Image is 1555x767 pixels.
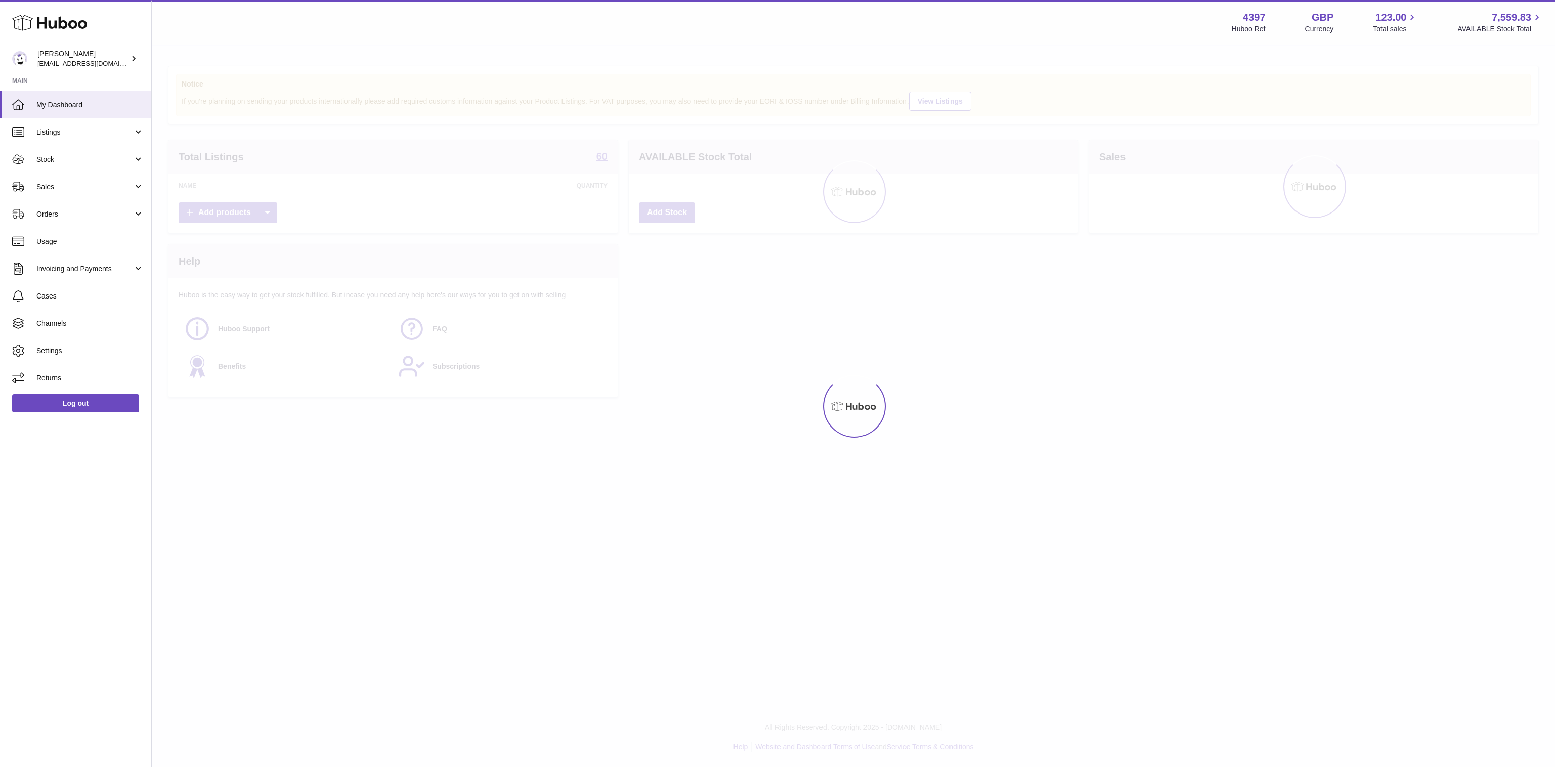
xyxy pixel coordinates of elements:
[1232,24,1266,34] div: Huboo Ref
[36,291,144,301] span: Cases
[36,319,144,328] span: Channels
[36,182,133,192] span: Sales
[36,209,133,219] span: Orders
[36,373,144,383] span: Returns
[1305,24,1334,34] div: Currency
[37,49,128,68] div: [PERSON_NAME]
[1312,11,1333,24] strong: GBP
[36,155,133,164] span: Stock
[36,237,144,246] span: Usage
[37,59,149,67] span: [EMAIL_ADDRESS][DOMAIN_NAME]
[12,394,139,412] a: Log out
[1373,11,1418,34] a: 123.00 Total sales
[12,51,27,66] img: drumnnbass@gmail.com
[36,127,133,137] span: Listings
[1457,24,1543,34] span: AVAILABLE Stock Total
[1243,11,1266,24] strong: 4397
[1457,11,1543,34] a: 7,559.83 AVAILABLE Stock Total
[36,264,133,274] span: Invoicing and Payments
[1373,24,1418,34] span: Total sales
[36,100,144,110] span: My Dashboard
[36,346,144,356] span: Settings
[1492,11,1531,24] span: 7,559.83
[1375,11,1406,24] span: 123.00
